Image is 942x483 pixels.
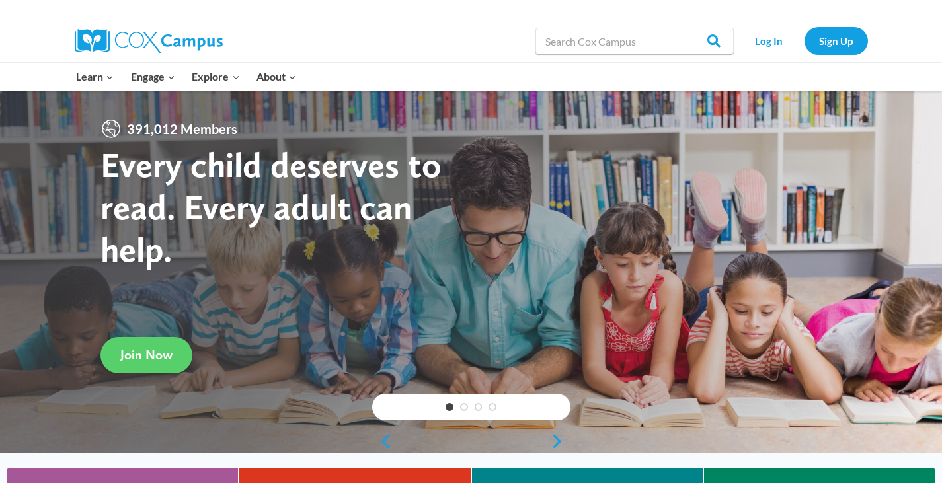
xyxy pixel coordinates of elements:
span: About [256,68,296,85]
div: content slider buttons [372,428,570,455]
strong: Every child deserves to read. Every adult can help. [100,143,442,270]
span: 391,012 Members [122,118,243,139]
a: 3 [475,403,483,411]
a: previous [372,433,392,449]
a: next [551,433,570,449]
span: Engage [131,68,175,85]
span: Learn [76,68,114,85]
a: 4 [489,403,496,411]
input: Search Cox Campus [535,28,734,54]
img: Cox Campus [75,29,223,53]
a: 1 [446,403,453,411]
nav: Primary Navigation [68,63,305,91]
span: Explore [192,68,239,85]
a: Sign Up [805,27,868,54]
nav: Secondary Navigation [740,27,868,54]
a: 2 [460,403,468,411]
a: Join Now [100,337,192,373]
span: Join Now [120,347,173,363]
a: Log In [740,27,798,54]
